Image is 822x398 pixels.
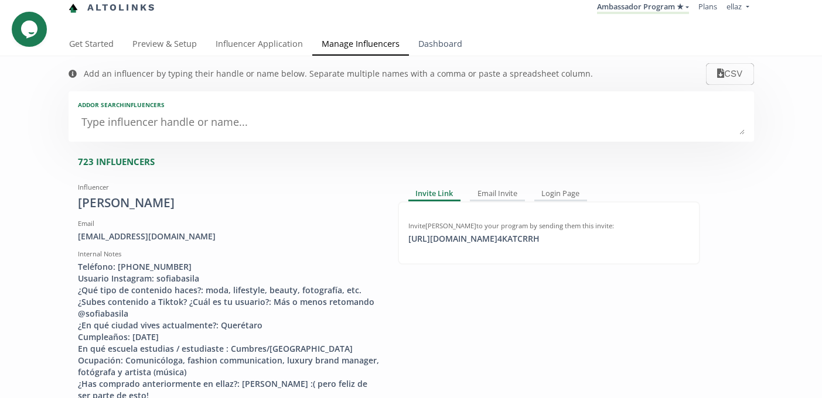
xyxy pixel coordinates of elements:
[408,187,461,201] div: Invite Link
[727,1,742,12] span: ellaz
[727,1,749,15] a: ellaz
[408,221,690,231] div: Invite [PERSON_NAME] to your program by sending them this invite:
[123,33,206,57] a: Preview & Setup
[60,33,123,57] a: Get Started
[78,194,380,212] div: [PERSON_NAME]
[78,219,380,228] div: Email
[698,1,717,12] a: Plans
[534,187,588,201] div: Login Page
[706,63,753,85] button: CSV
[84,68,593,80] div: Add an influencer by typing their handle or name below. Separate multiple names with a comma or p...
[312,33,409,57] a: Manage Influencers
[401,233,547,245] div: [URL][DOMAIN_NAME] 4KATCRRH
[78,101,745,109] div: Add or search INFLUENCERS
[12,12,49,47] iframe: chat widget
[78,183,380,192] div: Influencer
[470,187,525,201] div: Email Invite
[206,33,312,57] a: Influencer Application
[78,231,380,242] div: [EMAIL_ADDRESS][DOMAIN_NAME]
[78,156,754,168] div: 723 INFLUENCERS
[78,249,380,259] div: Internal Notes
[69,4,78,13] img: favicon-32x32.png
[597,1,689,14] a: Ambassador Program ★
[409,33,472,57] a: Dashboard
